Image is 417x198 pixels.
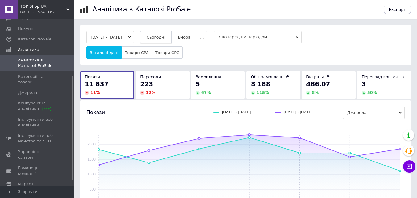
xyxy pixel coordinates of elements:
div: Ваш ID: 3741167 [20,9,74,15]
span: 3 [362,80,366,88]
text: 500 [90,187,96,192]
span: Сьогодні [147,35,165,40]
h1: Аналітика в Каталозі ProSale [93,6,191,13]
span: Гаманець компанії [18,165,57,176]
span: ... [200,35,204,40]
span: Експорт [389,7,406,12]
span: Обіг замовлень, ₴ [251,74,289,79]
span: Управління сайтом [18,149,57,160]
span: Інструменти веб-майстра та SEO [18,133,57,144]
span: Перегляд контактів [362,74,404,79]
span: Вчора [178,35,190,40]
span: Маркет [18,181,34,187]
span: 67 % [201,90,211,95]
text: 1500 [87,157,96,162]
button: Чат з покупцем [403,160,415,173]
span: 50 % [367,90,377,95]
span: Переходи [140,74,161,79]
button: Загальні дані [86,46,122,59]
button: Товари CPA [121,46,152,59]
span: Покупці [18,26,35,32]
span: Загальні дані [90,50,118,55]
button: ... [197,31,207,43]
button: Сьогодні [140,31,172,43]
button: Експорт [384,5,411,14]
button: Вчора [171,31,197,43]
span: 11 837 [85,80,109,88]
span: З попереднім періодом [214,31,302,43]
span: 12 % [146,90,155,95]
span: Каталог ProSale [18,36,51,42]
span: Витрати, ₴ [306,74,330,79]
span: 115 % [256,90,269,95]
span: Джерела [343,107,405,119]
span: 5 [196,80,200,88]
span: 8 188 [251,80,270,88]
button: [DATE] - [DATE] [86,31,134,43]
span: Покази [85,74,100,79]
span: Замовлення [196,74,221,79]
span: Категорії та товари [18,74,57,85]
span: TOP Shop UA [20,4,66,9]
span: Покази [86,109,105,116]
text: 2000 [87,142,96,146]
span: Аналітика [18,47,39,53]
span: Конкурентна аналітика [18,100,57,112]
text: 1000 [87,172,96,176]
span: 11 % [90,90,100,95]
span: Аналітика в Каталозі ProSale [18,57,57,69]
span: Товари CPA [125,50,148,55]
span: 486.07 [306,80,330,88]
span: Інструменти веб-аналітики [18,117,57,128]
span: 223 [140,80,153,88]
span: 8 % [312,90,319,95]
span: Джерела [18,90,37,95]
button: Товари CPC [152,46,183,59]
span: Товари CPC [155,50,179,55]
